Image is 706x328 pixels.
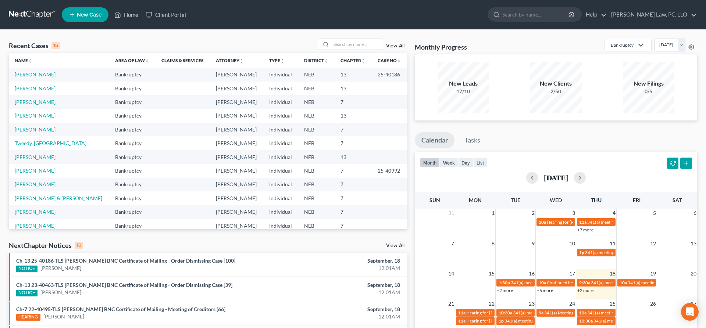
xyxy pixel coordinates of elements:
[335,123,372,136] td: 7
[15,58,32,63] a: Nameunfold_more
[324,59,328,63] i: unfold_more
[280,59,285,63] i: unfold_more
[458,310,466,316] span: 11a
[298,82,335,95] td: NEB
[43,313,84,320] a: [PERSON_NAME]
[473,158,487,167] button: list
[623,79,674,88] div: New Filings
[16,306,225,312] a: Ch-7 22-40495-TLS [PERSON_NAME] BNC Certificate of Mailing - Meeting of Creditors [66]
[335,191,372,205] td: 7
[579,219,586,225] span: 11a
[298,123,335,136] td: NEB
[690,269,697,278] span: 20
[277,313,400,320] div: 12:01AM
[15,112,56,119] a: [PERSON_NAME]
[111,8,142,21] a: Home
[448,299,455,308] span: 21
[547,219,604,225] span: Hearing for [PERSON_NAME]
[673,197,682,203] span: Sat
[652,209,657,217] span: 5
[609,299,616,308] span: 25
[649,299,657,308] span: 26
[335,68,372,81] td: 13
[550,197,562,203] span: Wed
[210,191,263,205] td: [PERSON_NAME]
[429,197,440,203] span: Sun
[466,310,524,316] span: Hearing for [PERSON_NAME]
[513,310,584,316] span: 341(a) meeting for [PERSON_NAME]
[15,195,102,201] a: [PERSON_NAME] & [PERSON_NAME]
[649,269,657,278] span: 19
[210,219,263,233] td: [PERSON_NAME]
[210,205,263,219] td: [PERSON_NAME]
[340,58,366,63] a: Chapterunfold_more
[530,79,582,88] div: New Clients
[531,209,535,217] span: 2
[263,68,298,81] td: Individual
[386,243,404,248] a: View All
[263,136,298,150] td: Individual
[298,191,335,205] td: NEB
[579,318,593,324] span: 10:30a
[15,99,56,105] a: [PERSON_NAME]
[585,250,656,255] span: 341(a) meeting for [PERSON_NAME]
[298,150,335,164] td: NEB
[210,109,263,123] td: [PERSON_NAME]
[361,59,366,63] i: unfold_more
[109,191,156,205] td: Bankruptcy
[298,136,335,150] td: NEB
[528,299,535,308] span: 23
[335,150,372,164] td: 13
[499,280,510,285] span: 1:30p
[571,209,576,217] span: 3
[397,59,401,63] i: unfold_more
[304,58,328,63] a: Districtunfold_more
[499,318,504,324] span: 1p
[15,85,56,91] a: [PERSON_NAME]
[591,197,602,203] span: Thu
[587,310,658,316] span: 341(a) meeting for [PERSON_NAME]
[298,164,335,177] td: NEB
[568,269,576,278] span: 17
[263,191,298,205] td: Individual
[415,43,467,51] h3: Monthly Progress
[263,150,298,164] td: Individual
[448,209,455,217] span: 31
[577,288,593,293] a: +2 more
[277,306,400,313] div: September, 18
[298,219,335,233] td: NEB
[40,264,81,272] a: [PERSON_NAME]
[607,8,697,21] a: [PERSON_NAME] Law, PC, LLO
[277,289,400,296] div: 12:01AM
[263,82,298,95] td: Individual
[466,318,550,324] span: Hearing for [PERSON_NAME] Land & Cattle
[681,303,699,321] div: Open Intercom Messenger
[386,43,404,48] a: View All
[142,8,190,21] a: Client Portal
[277,257,400,264] div: September, 18
[15,140,86,146] a: Tweedy, [GEOGRAPHIC_DATA]
[109,219,156,233] td: Bankruptcy
[210,95,263,109] td: [PERSON_NAME]
[458,318,466,324] span: 11a
[415,132,454,148] a: Calendar
[497,288,513,293] a: +2 more
[239,59,244,63] i: unfold_more
[378,58,401,63] a: Case Nounfold_more
[504,318,575,324] span: 341(a) meeting for [PERSON_NAME]
[491,239,495,248] span: 8
[335,205,372,219] td: 7
[210,136,263,150] td: [PERSON_NAME]
[335,136,372,150] td: 7
[263,109,298,123] td: Individual
[263,164,298,177] td: Individual
[210,150,263,164] td: [PERSON_NAME]
[544,174,568,181] h2: [DATE]
[15,71,56,78] a: [PERSON_NAME]
[109,123,156,136] td: Bankruptcy
[277,264,400,272] div: 12:01AM
[298,205,335,219] td: NEB
[210,68,263,81] td: [PERSON_NAME]
[537,288,553,293] a: +6 more
[15,223,56,229] a: [PERSON_NAME]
